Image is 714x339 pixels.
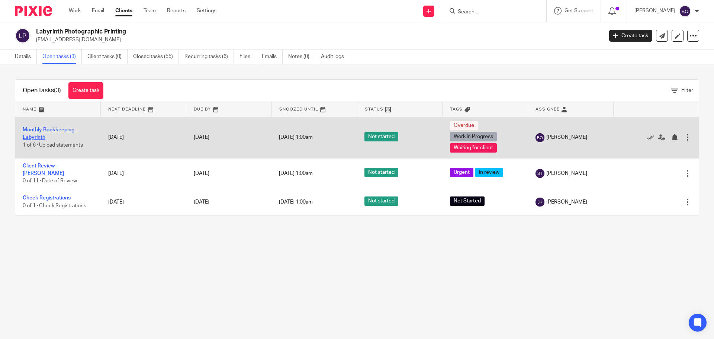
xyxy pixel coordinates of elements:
span: Not started [364,196,398,206]
td: [DATE] [101,189,186,215]
span: [PERSON_NAME] [546,170,587,177]
a: Create task [609,30,652,42]
p: [EMAIL_ADDRESS][DOMAIN_NAME] [36,36,598,44]
img: svg%3E [535,198,544,207]
span: [PERSON_NAME] [546,134,587,141]
a: Closed tasks (55) [133,49,179,64]
a: Emails [262,49,283,64]
a: Check Registrations [23,195,71,201]
a: Files [239,49,256,64]
span: [DATE] 1:00am [279,171,313,176]
span: Work in Progress [450,132,497,141]
span: Tags [450,107,463,111]
a: Email [92,7,104,15]
a: Mark as done [647,134,658,141]
span: Get Support [565,8,593,13]
img: svg%3E [679,5,691,17]
img: svg%3E [535,169,544,178]
span: Overdue [450,121,478,130]
span: [DATE] [194,199,209,205]
a: Client tasks (0) [87,49,128,64]
h1: Open tasks [23,87,61,95]
a: Reports [167,7,186,15]
a: Settings [197,7,216,15]
span: Urgent [450,168,473,177]
a: Work [69,7,81,15]
a: Clients [115,7,132,15]
span: 1 of 6 · Upload statements [23,143,83,148]
input: Search [457,9,524,16]
span: Not Started [450,196,485,206]
a: Client Review - [PERSON_NAME] [23,163,64,176]
span: Snoozed Until [279,107,318,111]
a: Monthly Bookkeeping - Labyrinth [23,127,77,140]
a: Team [144,7,156,15]
a: Notes (0) [288,49,315,64]
a: Recurring tasks (6) [184,49,234,64]
img: svg%3E [535,133,544,142]
span: 0 of 11 · Date of Review [23,178,77,183]
a: Create task [68,82,103,99]
td: [DATE] [101,158,186,189]
span: [PERSON_NAME] [546,198,587,206]
a: Audit logs [321,49,350,64]
span: Filter [681,88,693,93]
img: svg%3E [15,28,30,44]
span: Not started [364,168,398,177]
span: [DATE] [194,135,209,140]
a: Open tasks (3) [42,49,82,64]
img: Pixie [15,6,52,16]
p: [PERSON_NAME] [634,7,675,15]
h2: Labyrinth Photographic Printing [36,28,486,36]
span: Not started [364,132,398,141]
span: 0 of 1 · Check Registrations [23,203,86,208]
span: Status [365,107,383,111]
span: [DATE] 1:00am [279,199,313,205]
span: [DATE] [194,171,209,176]
span: (3) [54,87,61,93]
span: [DATE] 1:00am [279,135,313,140]
span: In review [475,168,503,177]
a: Details [15,49,37,64]
td: [DATE] [101,117,186,158]
span: Waiting for client [450,143,497,153]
